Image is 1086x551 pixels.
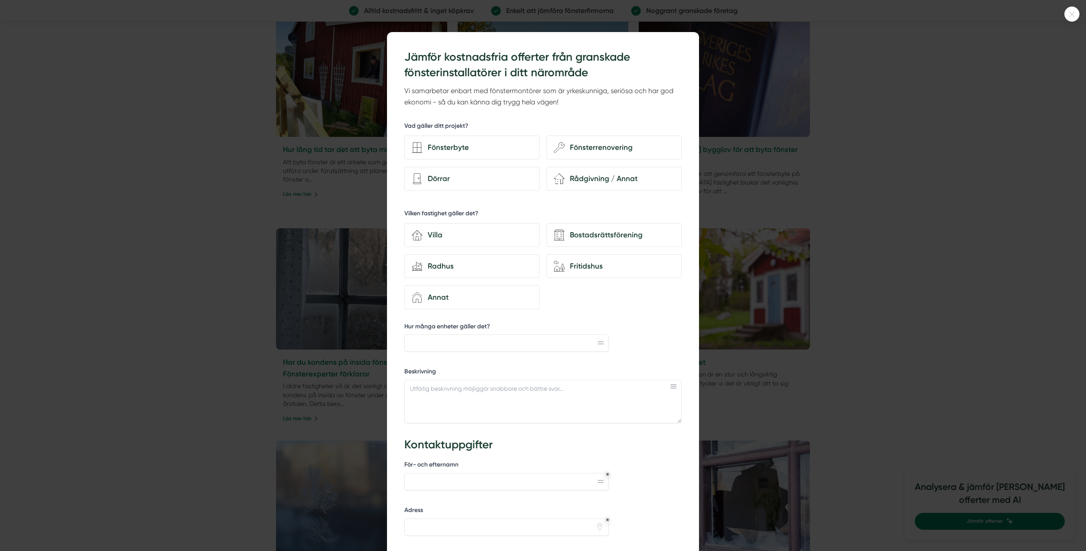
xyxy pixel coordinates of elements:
[404,367,682,378] label: Beskrivning
[606,518,609,522] div: Obligatoriskt
[606,473,609,476] div: Obligatoriskt
[404,460,609,471] label: För- och efternamn
[404,322,609,333] label: Hur många enheter gäller det?
[404,122,468,133] h5: Vad gäller ditt projekt?
[404,437,682,453] h3: Kontaktuppgifter
[404,49,682,81] h3: Jämför kostnadsfria offerter från granskade fönsterinstallatörer i ditt närområde
[404,209,478,220] h5: Vilken fastighet gäller det?
[404,506,609,517] label: Adress
[404,85,682,108] p: Vi samarbetar enbart med fönstermontörer som är yrkeskunniga, seriösa och har god ekonomi - så du...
